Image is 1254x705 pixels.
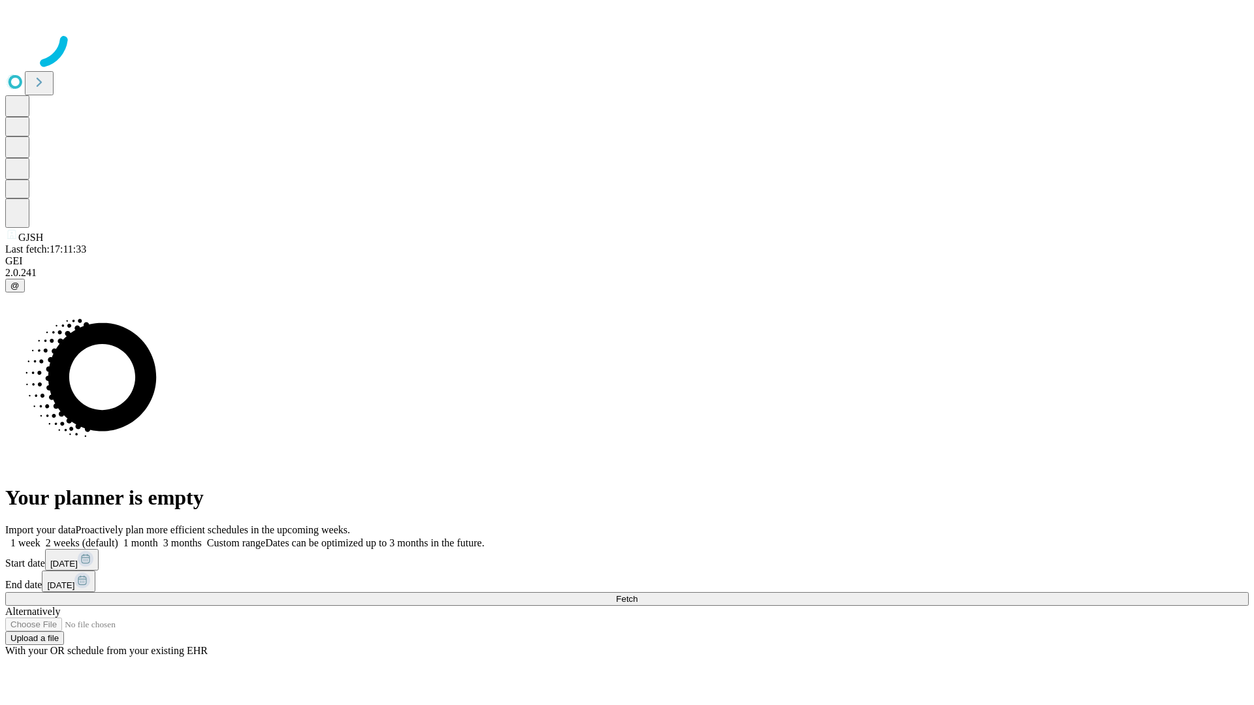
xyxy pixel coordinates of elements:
[5,592,1249,606] button: Fetch
[5,243,86,255] span: Last fetch: 17:11:33
[5,486,1249,510] h1: Your planner is empty
[207,537,265,548] span: Custom range
[5,631,64,645] button: Upload a file
[50,559,78,569] span: [DATE]
[5,267,1249,279] div: 2.0.241
[10,537,40,548] span: 1 week
[46,537,118,548] span: 2 weeks (default)
[5,606,60,617] span: Alternatively
[76,524,350,535] span: Proactively plan more efficient schedules in the upcoming weeks.
[5,645,208,656] span: With your OR schedule from your existing EHR
[45,549,99,571] button: [DATE]
[18,232,43,243] span: GJSH
[5,255,1249,267] div: GEI
[5,571,1249,592] div: End date
[616,594,637,604] span: Fetch
[5,279,25,292] button: @
[265,537,484,548] span: Dates can be optimized up to 3 months in the future.
[10,281,20,290] span: @
[5,549,1249,571] div: Start date
[42,571,95,592] button: [DATE]
[47,580,74,590] span: [DATE]
[5,524,76,535] span: Import your data
[123,537,158,548] span: 1 month
[163,537,202,548] span: 3 months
